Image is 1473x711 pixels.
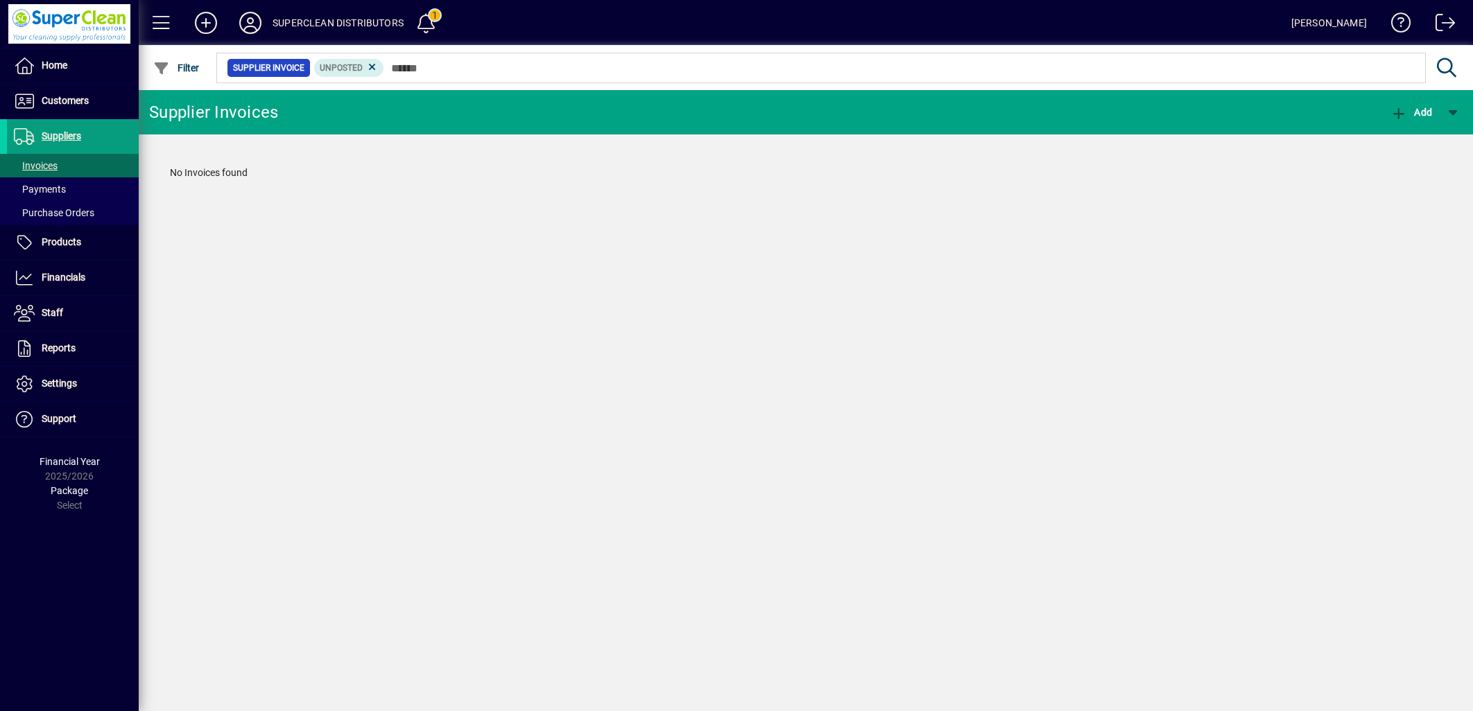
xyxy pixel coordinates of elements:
[184,10,228,35] button: Add
[1387,100,1436,125] button: Add
[228,10,273,35] button: Profile
[7,201,139,225] a: Purchase Orders
[40,456,100,467] span: Financial Year
[153,62,200,73] span: Filter
[42,95,89,106] span: Customers
[7,261,139,295] a: Financials
[1381,3,1411,48] a: Knowledge Base
[42,60,67,71] span: Home
[42,272,85,283] span: Financials
[7,154,139,177] a: Invoices
[149,101,278,123] div: Supplier Invoices
[14,207,94,218] span: Purchase Orders
[42,413,76,424] span: Support
[7,296,139,331] a: Staff
[1390,107,1432,118] span: Add
[273,12,404,34] div: SUPERCLEAN DISTRIBUTORS
[42,307,63,318] span: Staff
[1425,3,1456,48] a: Logout
[1291,12,1367,34] div: [PERSON_NAME]
[156,152,1456,194] div: No Invoices found
[42,130,81,141] span: Suppliers
[14,160,58,171] span: Invoices
[320,63,363,73] span: Unposted
[7,402,139,437] a: Support
[314,59,384,77] mat-chip: Invoice Status: Unposted
[7,367,139,401] a: Settings
[14,184,66,195] span: Payments
[42,378,77,389] span: Settings
[42,342,76,353] span: Reports
[7,225,139,260] a: Products
[150,55,203,80] button: Filter
[42,236,81,247] span: Products
[7,177,139,201] a: Payments
[233,61,304,75] span: Supplier Invoice
[7,331,139,366] a: Reports
[51,485,88,496] span: Package
[7,84,139,119] a: Customers
[7,49,139,83] a: Home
